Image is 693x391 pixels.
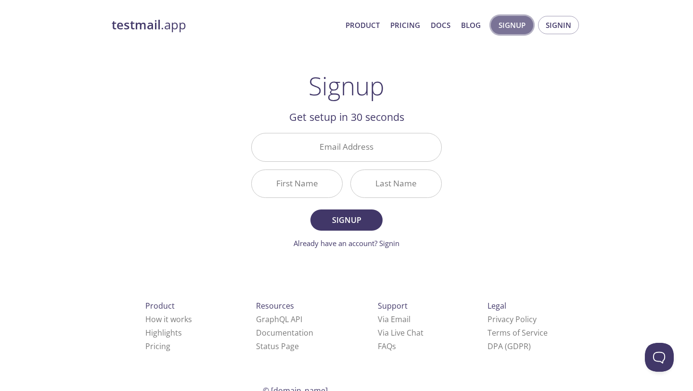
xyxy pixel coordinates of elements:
a: GraphQL API [256,314,302,325]
iframe: Help Scout Beacon - Open [645,343,674,372]
span: Signup [499,19,526,31]
a: Pricing [390,19,420,31]
button: Signup [310,209,383,231]
strong: testmail [112,16,161,33]
a: Documentation [256,327,313,338]
span: Signin [546,19,571,31]
span: Signup [321,213,372,227]
a: Via Email [378,314,411,325]
a: Docs [431,19,450,31]
button: Signup [491,16,533,34]
button: Signin [538,16,579,34]
a: How it works [145,314,192,325]
a: testmail.app [112,17,338,33]
a: Privacy Policy [488,314,537,325]
a: Pricing [145,341,170,352]
a: Blog [461,19,481,31]
span: Product [145,300,175,311]
span: Support [378,300,408,311]
a: Status Page [256,341,299,352]
a: Via Live Chat [378,327,423,338]
a: Already have an account? Signin [294,238,399,248]
h2: Get setup in 30 seconds [251,109,442,125]
span: Resources [256,300,294,311]
a: DPA (GDPR) [488,341,531,352]
a: Highlights [145,327,182,338]
span: Legal [488,300,506,311]
a: Terms of Service [488,327,548,338]
a: Product [346,19,380,31]
a: FAQ [378,341,396,352]
h1: Signup [308,71,385,100]
span: s [392,341,396,352]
